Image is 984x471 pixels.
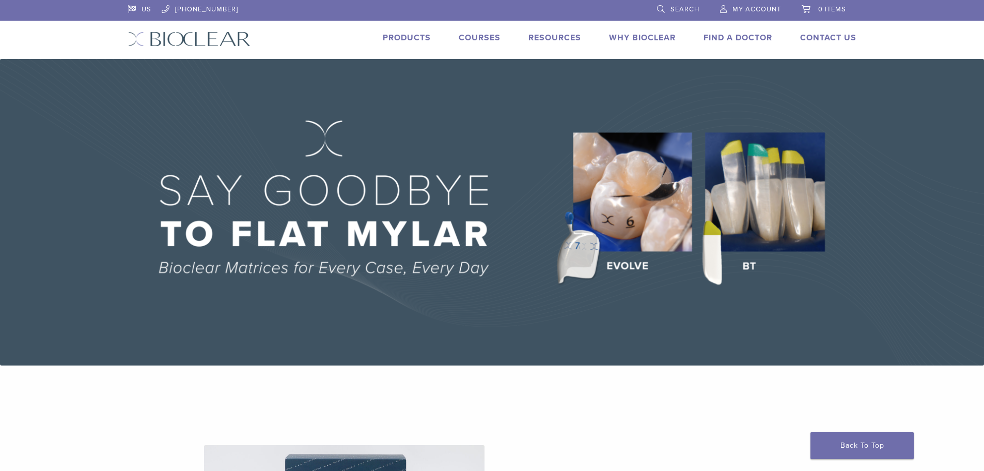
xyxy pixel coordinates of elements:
[383,33,431,43] a: Products
[704,33,772,43] a: Find A Doctor
[810,432,914,459] a: Back To Top
[459,33,501,43] a: Courses
[732,5,781,13] span: My Account
[128,32,251,47] img: Bioclear
[818,5,846,13] span: 0 items
[670,5,699,13] span: Search
[528,33,581,43] a: Resources
[609,33,676,43] a: Why Bioclear
[800,33,856,43] a: Contact Us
